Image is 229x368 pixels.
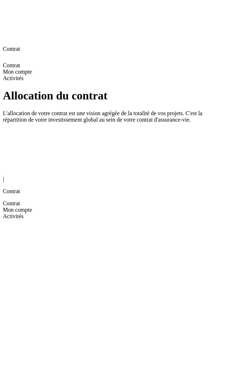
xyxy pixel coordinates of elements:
[3,176,226,182] div: |
[3,188,226,195] p: Contrat
[3,110,226,123] p: L'allocation de votre contrat est une vision agrégée de la totalité de vos projets. C'est la répa...
[3,62,20,68] span: Contrat
[3,213,24,219] span: Activités
[3,89,226,102] h1: Allocation du contrat
[3,75,24,81] span: Activités
[3,69,32,75] span: Mon compte
[3,46,20,52] span: Contrat
[3,207,32,213] span: Mon compte
[3,200,20,206] span: Contrat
